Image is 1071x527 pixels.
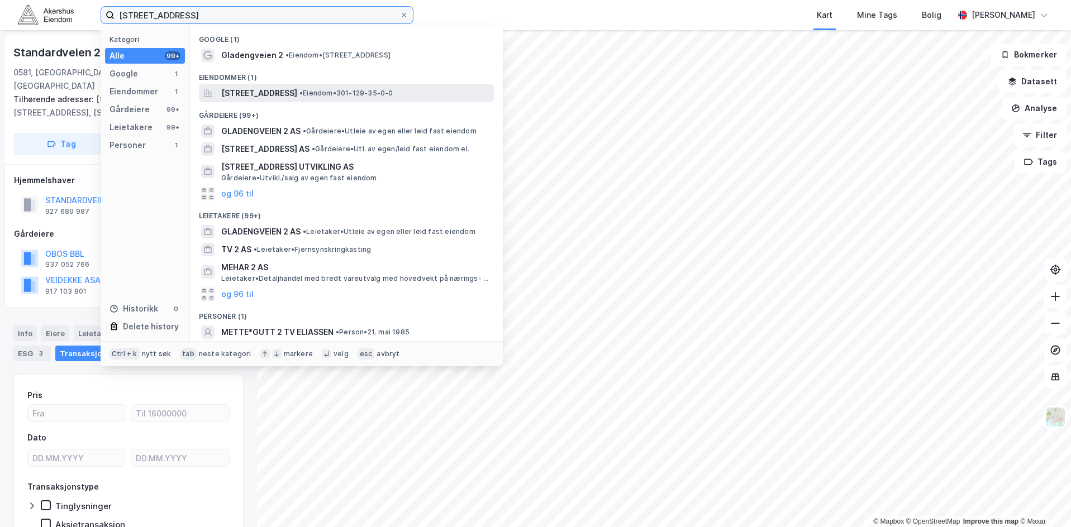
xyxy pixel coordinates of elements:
div: Gårdeiere (99+) [190,102,503,122]
div: [PERSON_NAME] [972,8,1035,22]
button: og 96 til [221,187,254,200]
div: nytt søk [142,349,172,358]
span: • [312,145,315,153]
div: Google [110,67,138,80]
div: 927 689 987 [45,207,89,216]
span: [STREET_ADDRESS] [221,87,297,100]
span: TV 2 AS [221,243,251,256]
iframe: Chat Widget [1015,473,1071,527]
div: Transaksjonstype [27,480,99,494]
div: Dato [27,431,46,444]
span: • [254,245,257,253]
div: 1 [172,87,180,96]
div: Tinglysninger [55,501,112,511]
button: Tag [13,133,110,155]
input: Til 16000000 [131,405,229,421]
div: 99+ [165,105,180,114]
span: • [303,127,306,135]
div: neste kategori [199,349,251,358]
div: 917 103 801 [45,287,87,296]
div: Info [13,325,37,341]
span: • [285,51,289,59]
button: og 96 til [221,288,254,301]
div: Gårdeiere [110,103,150,116]
div: Kontrollprogram for chat [1015,473,1071,527]
span: [STREET_ADDRESS] UTVIKLING AS [221,160,489,174]
button: Filter [1013,124,1067,146]
span: Gårdeiere • Utleie av egen eller leid fast eiendom [303,127,477,136]
span: GLADENGVEIEN 2 AS [221,225,301,238]
div: Leietakere [110,121,153,134]
div: 99+ [165,51,180,60]
a: Improve this map [963,518,1018,525]
span: Eiendom • 301-129-35-0-0 [299,89,393,98]
div: Bolig [922,8,941,22]
input: Søk på adresse, matrikkel, gårdeiere, leietakere eller personer [115,7,399,23]
span: MEHAR 2 AS [221,261,489,274]
div: 0581, [GEOGRAPHIC_DATA], [GEOGRAPHIC_DATA] [13,66,155,93]
div: Standardveien 28a [13,44,117,61]
img: Z [1045,406,1066,428]
div: 937 052 766 [45,260,89,269]
button: Analyse [1002,97,1067,119]
div: Alle [110,49,125,63]
div: 0 [172,304,180,313]
div: Delete history [123,320,179,333]
div: Eiendommer (1) [190,64,503,84]
div: Eiere [41,325,69,341]
div: Leietakere [74,325,136,341]
div: [STREET_ADDRESS], [STREET_ADDRESS], [STREET_ADDRESS] [13,93,235,119]
button: Bokmerker [991,44,1067,66]
div: Kart [817,8,832,22]
div: 1 [172,69,180,78]
div: avbryt [377,349,399,358]
span: Eiendom • [STREET_ADDRESS] [285,51,391,60]
div: Mine Tags [857,8,897,22]
a: OpenStreetMap [906,518,960,525]
div: Eiendommer [110,85,158,98]
div: Personer (1) [190,303,503,323]
span: Leietaker • Detaljhandel med bredt vareutvalg med hovedvekt på nærings- og nytelsesmidler [221,274,492,283]
span: METTE*GUTT 2 TV ELIASSEN [221,325,334,339]
div: Gårdeiere [14,227,243,241]
div: Pris [27,389,42,402]
div: markere [284,349,313,358]
span: Tilhørende adresser: [13,94,96,104]
span: Gårdeiere • Utl. av egen/leid fast eiendom el. [312,145,469,154]
div: Ctrl + k [110,348,140,360]
input: DD.MM.YYYY [131,449,229,466]
button: Datasett [998,70,1067,93]
span: Gladengveien 2 [221,49,283,62]
div: 99+ [165,123,180,132]
span: • [303,227,306,236]
div: Personer [110,138,146,152]
div: Leietakere (99+) [190,203,503,223]
span: • [299,89,303,97]
input: Fra [28,405,126,421]
img: akershus-eiendom-logo.9091f326c980b4bce74ccdd9f866810c.svg [18,5,74,25]
span: Person • 21. mai 1985 [336,328,410,337]
div: Google (1) [190,26,503,46]
input: DD.MM.YYYY [28,449,126,466]
div: 1 [172,141,180,150]
div: Historikk [110,302,158,315]
div: Hjemmelshaver [14,174,243,187]
div: tab [180,348,197,360]
div: ESG [13,346,51,361]
span: Leietaker • Fjernsynskringkasting [254,245,371,254]
div: velg [334,349,349,358]
span: GLADENGVEIEN 2 AS [221,124,301,138]
div: 3 [35,348,46,359]
a: Mapbox [873,518,904,525]
div: Transaksjoner [55,346,132,361]
div: Kategori [110,35,185,44]
span: [STREET_ADDRESS] AS [221,142,310,156]
div: esc [358,348,375,360]
span: • [336,328,339,336]
span: Leietaker • Utleie av egen eller leid fast eiendom [303,227,475,236]
button: Tags [1015,151,1067,173]
span: Gårdeiere • Utvikl./salg av egen fast eiendom [221,174,377,183]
